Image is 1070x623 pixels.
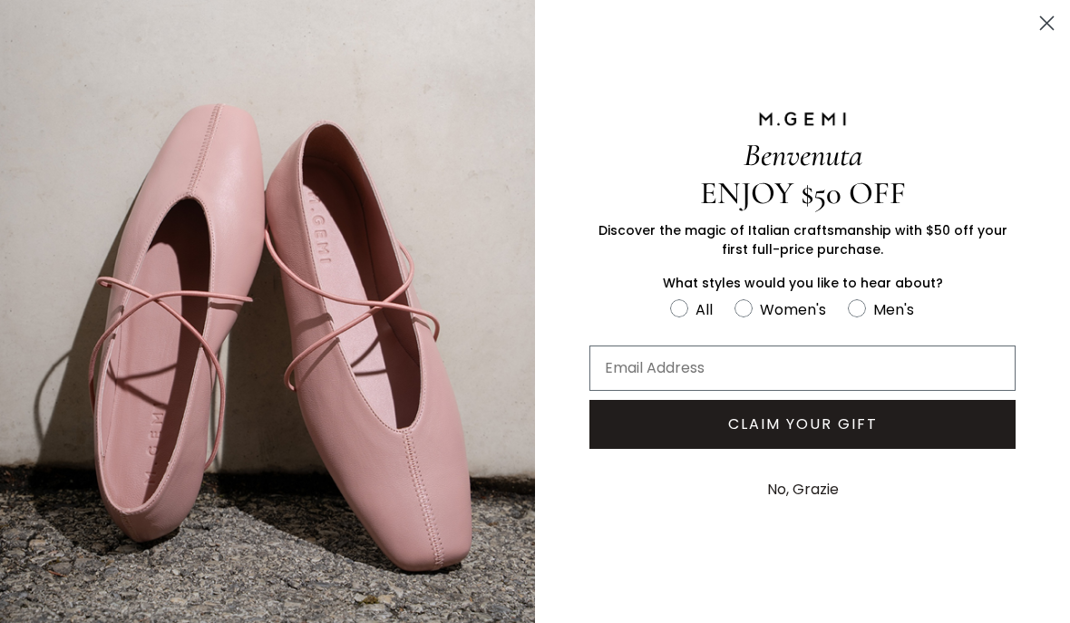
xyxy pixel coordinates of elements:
[1031,7,1063,39] button: Close dialog
[663,274,943,292] span: What styles would you like to hear about?
[695,298,713,321] div: All
[700,174,906,212] span: ENJOY $50 OFF
[744,136,862,174] span: Benvenuta
[760,298,826,321] div: Women's
[758,467,848,512] button: No, Grazie
[589,346,1016,391] input: Email Address
[757,111,848,127] img: M.GEMI
[873,298,914,321] div: Men's
[598,221,1007,258] span: Discover the magic of Italian craftsmanship with $50 off your first full-price purchase.
[589,400,1016,449] button: CLAIM YOUR GIFT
